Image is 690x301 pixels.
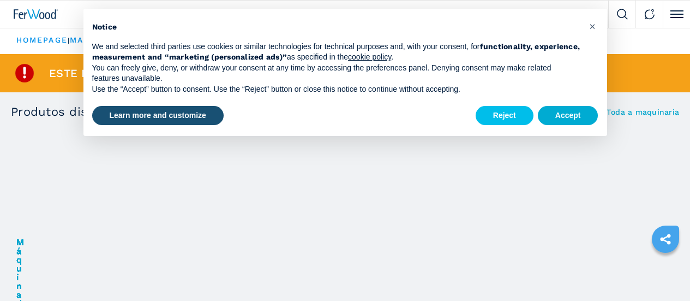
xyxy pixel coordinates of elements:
[92,42,581,63] p: We and selected third parties use cookies or similar technologies for technical purposes and, wit...
[663,1,690,28] button: Click to toggle menu
[607,108,679,116] a: Toda a maquinaria
[92,42,580,62] strong: functionality, experience, measurement and “marketing (personalized ads)”
[68,37,70,44] span: |
[14,9,58,19] img: Ferwood
[92,106,224,126] button: Learn more and customize
[644,252,682,293] iframe: Chat
[70,36,128,44] a: maquinaria
[11,106,321,118] h3: Produtos disponíveis semelhantes ao item vendido
[92,63,581,84] p: You can freely give, deny, or withdraw your consent at any time by accessing the preferences pane...
[348,52,391,61] a: cookie policy
[16,36,68,44] a: HOMEPAGE
[92,22,581,33] h2: Notice
[476,106,533,126] button: Reject
[92,84,581,95] p: Use the “Accept” button to consent. Use the “Reject” button or close this notice to continue with...
[652,226,679,253] a: sharethis
[49,68,201,79] span: Este item já foi vendido
[538,106,598,126] button: Accept
[584,17,602,35] button: Close this notice
[14,62,35,84] img: SoldProduct
[589,20,596,33] span: ×
[644,9,655,20] img: Contact us
[617,9,628,20] img: Search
